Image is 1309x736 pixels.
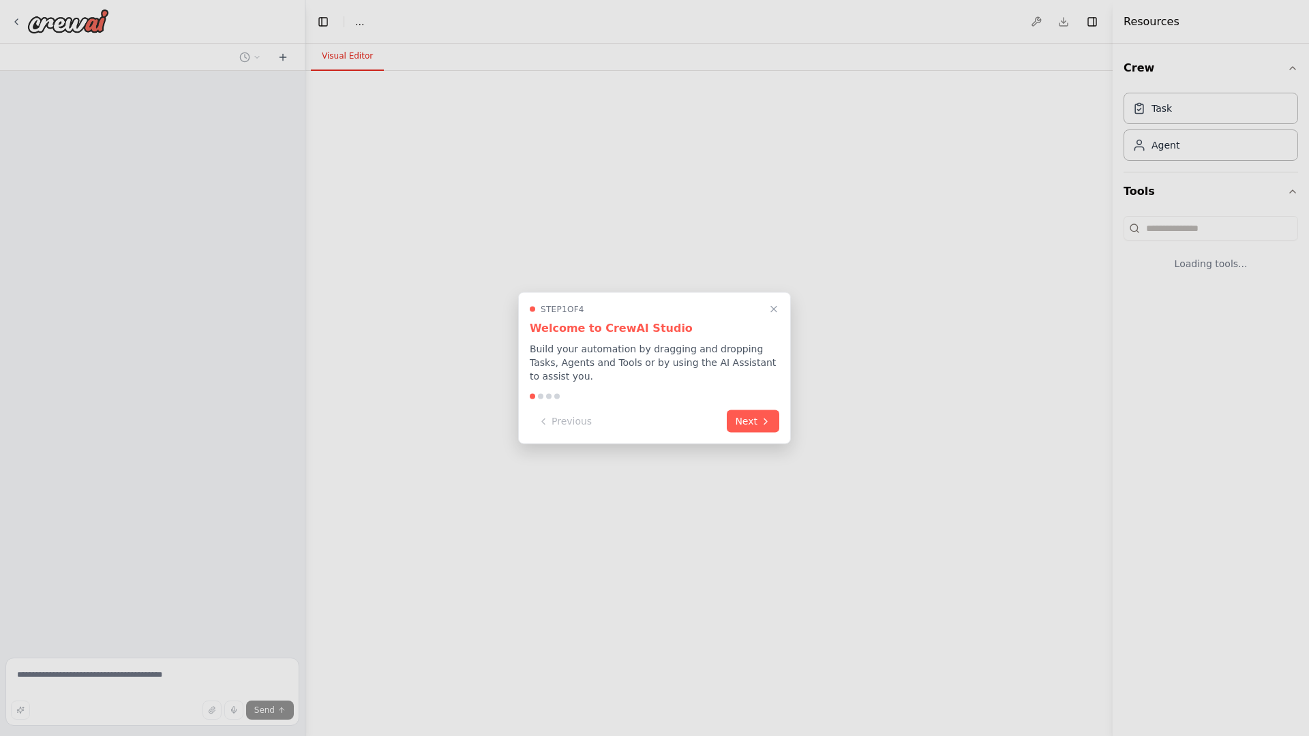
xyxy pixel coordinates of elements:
button: Hide left sidebar [314,12,333,31]
button: Close walkthrough [766,301,782,318]
p: Build your automation by dragging and dropping Tasks, Agents and Tools or by using the AI Assista... [530,342,779,383]
button: Previous [530,410,600,433]
span: Step 1 of 4 [541,304,584,315]
h3: Welcome to CrewAI Studio [530,320,779,337]
button: Next [727,410,779,433]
